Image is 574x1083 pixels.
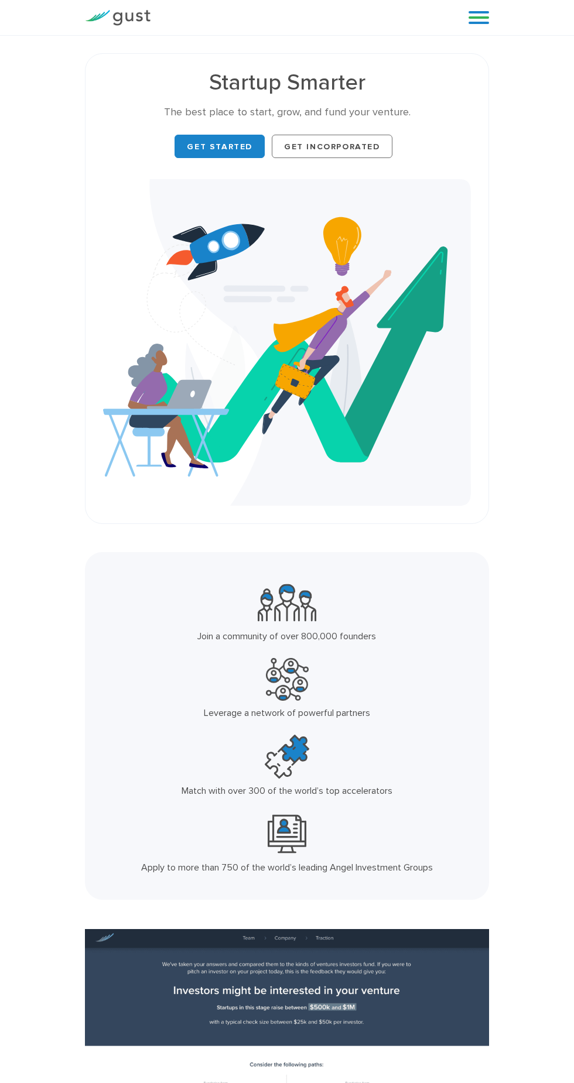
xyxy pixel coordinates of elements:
img: Community Founders [258,581,316,624]
h1: Startup Smarter [103,71,471,94]
img: Leading Angel Investment [268,813,306,855]
div: The best place to start, grow, and fund your venture. [103,105,471,119]
img: Gust Logo [85,10,151,26]
img: Powerful Partners [266,658,309,701]
div: Join a community of over 800,000 founders [138,629,436,644]
div: Leverage a network of powerful partners [138,705,436,721]
img: Startup Smarter Hero [103,179,471,506]
a: Get Incorporated [272,135,392,158]
div: Match with over 300 of the world’s top accelerators [138,783,436,798]
div: Apply to more than 750 of the world’s leading Angel Investment Groups [138,860,436,875]
a: Get Started [175,135,265,158]
img: Top Accelerators [265,735,309,779]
